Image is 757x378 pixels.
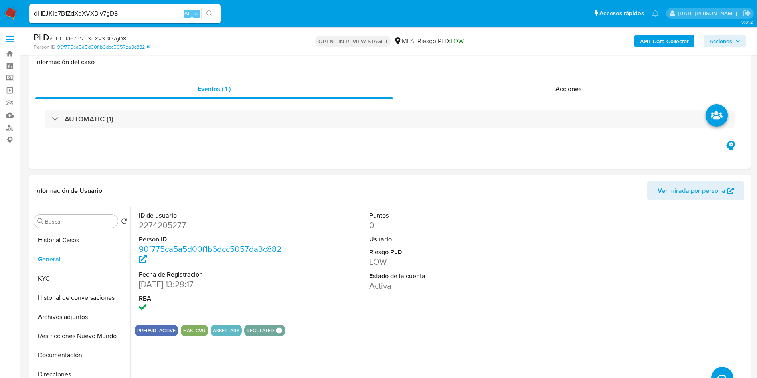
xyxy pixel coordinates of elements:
dd: LOW [369,256,515,267]
dd: Activa [369,280,515,291]
button: Volver al orden por defecto [121,218,127,227]
span: s [195,10,198,17]
dt: Person ID [139,235,285,244]
div: AUTOMATIC (1) [45,110,735,128]
span: Eventos ( 1 ) [198,84,231,93]
input: Buscar usuario o caso... [29,8,221,19]
span: Ver mirada por persona [658,181,725,200]
h1: Información de Usuario [35,187,102,195]
span: Alt [184,10,191,17]
dt: Fecha de Registración [139,270,285,279]
dd: 2274205277 [139,220,285,231]
b: AML Data Collector [640,35,689,47]
span: # dHEJKIe7B1ZdXdXVXBIv7gD8 [49,34,126,42]
h1: Información del caso [35,58,744,66]
dt: Estado de la cuenta [369,272,515,281]
p: OPEN - IN REVIEW STAGE I [315,36,391,47]
button: search-icon [201,8,217,19]
h3: AUTOMATIC (1) [65,115,113,123]
a: 90f775ca5a5d00f1b6dcc5057da3c882 [139,243,281,266]
span: LOW [451,36,464,46]
input: Buscar [45,218,115,225]
button: AML Data Collector [634,35,694,47]
dt: Riesgo PLD [369,248,515,257]
a: 90f775ca5a5d00f1b6dcc5057da3c882 [57,44,150,51]
dt: RBA [139,294,285,303]
dt: Puntos [369,211,515,220]
a: Notificaciones [652,10,659,17]
div: MLA [394,37,414,46]
dd: 0 [369,220,515,231]
button: Ver mirada por persona [647,181,744,200]
span: Accesos rápidos [599,9,644,18]
button: Acciones [704,35,746,47]
dt: Usuario [369,235,515,244]
span: Riesgo PLD: [417,37,464,46]
button: General [31,250,130,269]
b: Person ID [34,44,55,51]
a: Salir [743,9,751,18]
dd: [DATE] 13:29:17 [139,279,285,290]
span: Acciones [710,35,732,47]
button: Documentación [31,346,130,365]
button: Archivos adjuntos [31,307,130,327]
p: lucia.neglia@mercadolibre.com [678,10,740,17]
button: Restricciones Nuevo Mundo [31,327,130,346]
button: KYC [31,269,130,288]
button: Buscar [37,218,43,224]
button: Historial Casos [31,231,130,250]
dt: ID de usuario [139,211,285,220]
b: PLD [34,31,49,44]
span: Acciones [555,84,582,93]
button: Historial de conversaciones [31,288,130,307]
